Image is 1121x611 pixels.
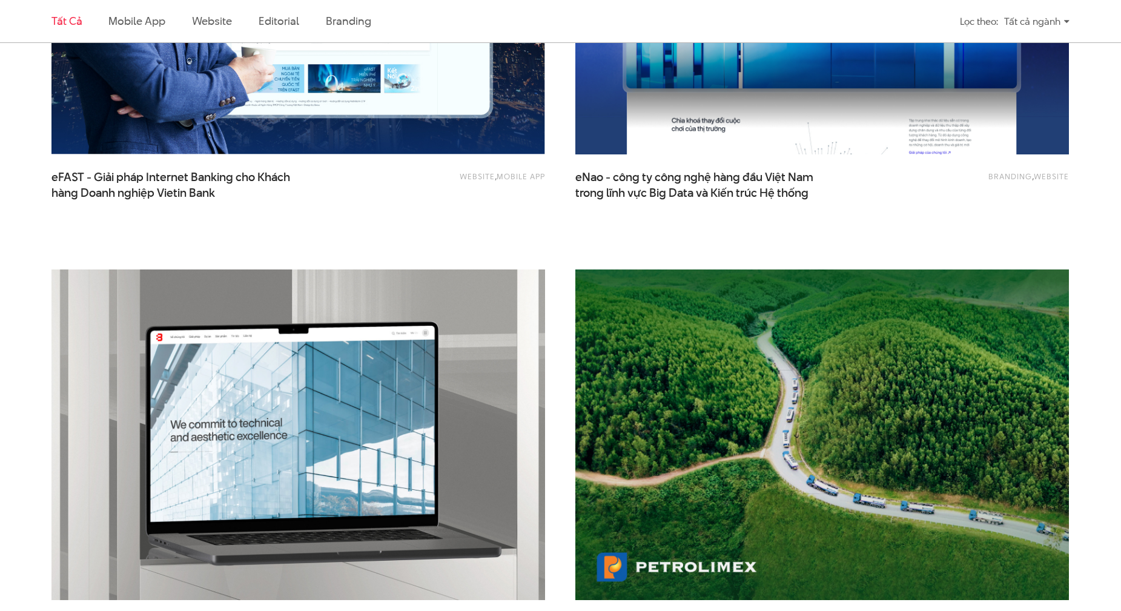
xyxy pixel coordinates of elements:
[988,171,1032,182] a: Branding
[51,185,215,201] span: hàng Doanh nghiệp Vietin Bank
[51,269,545,600] img: BMWindows
[51,170,294,200] a: eFAST - Giải pháp Internet Banking cho Kháchhàng Doanh nghiệp Vietin Bank
[192,13,232,28] a: Website
[348,170,545,194] div: ,
[259,13,299,28] a: Editorial
[108,13,165,28] a: Mobile app
[575,170,818,200] a: eNao - công ty công nghệ hàng đầu Việt Namtrong lĩnh vực Big Data và Kiến trúc Hệ thống
[497,171,545,182] a: Mobile app
[871,170,1069,194] div: ,
[51,170,294,200] span: eFAST - Giải pháp Internet Banking cho Khách
[326,13,371,28] a: Branding
[1034,171,1069,182] a: Website
[51,13,82,28] a: Tất cả
[575,269,1069,600] img: Digital report PLX
[575,170,818,200] span: eNao - công ty công nghệ hàng đầu Việt Nam
[960,11,998,32] div: Lọc theo:
[1004,11,1070,32] div: Tất cả ngành
[575,185,809,201] span: trong lĩnh vực Big Data và Kiến trúc Hệ thống
[460,171,495,182] a: Website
